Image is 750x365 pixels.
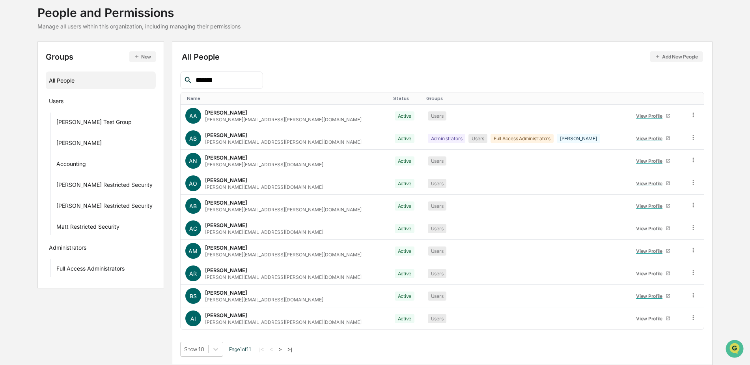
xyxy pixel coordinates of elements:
div: View Profile [636,203,666,209]
button: Add New People [650,51,703,62]
div: View Profile [636,135,666,141]
span: [PERSON_NAME].[PERSON_NAME] [24,129,104,135]
span: Page 1 of 11 [229,346,251,352]
div: 🗄️ [57,162,63,169]
div: View Profile [636,293,666,299]
div: Manage all users within this organization, including managing their permissions [37,23,241,30]
a: View Profile [633,245,674,257]
div: Users [428,179,447,188]
div: [PERSON_NAME] [205,245,247,251]
button: > [276,346,284,353]
div: Active [395,156,415,166]
button: Start new chat [134,63,144,72]
span: [PERSON_NAME] [24,107,64,114]
div: [PERSON_NAME][EMAIL_ADDRESS][PERSON_NAME][DOMAIN_NAME] [205,252,362,258]
div: Full Access Administrators [56,265,125,275]
div: Toggle SortBy [631,96,682,101]
button: |< [257,346,266,353]
div: Active [395,201,415,211]
div: Active [395,224,415,233]
button: New [129,51,156,62]
span: • [106,129,109,135]
div: All People [182,51,703,62]
span: AC [189,225,197,232]
div: Users [428,156,447,166]
div: [PERSON_NAME] Restricted Security [56,181,153,191]
div: Users [428,201,447,211]
div: [PERSON_NAME] Test Group [56,119,132,128]
div: View Profile [636,226,666,231]
div: Administrators [428,134,466,143]
a: View Profile [633,312,674,325]
div: [PERSON_NAME][EMAIL_ADDRESS][DOMAIN_NAME] [205,184,323,190]
img: Steve.Lennart [8,121,21,134]
div: We're available if you need us! [35,68,108,75]
div: Active [395,314,415,323]
a: 🖐️Preclearance [5,158,54,173]
div: [PERSON_NAME] [205,177,247,183]
button: < [267,346,275,353]
div: Active [395,246,415,256]
span: Pylon [78,196,95,202]
img: Jack Rasmussen [8,100,21,113]
div: [PERSON_NAME][EMAIL_ADDRESS][PERSON_NAME][DOMAIN_NAME] [205,319,362,325]
div: Accounting [56,160,86,170]
div: [PERSON_NAME] [205,222,247,228]
div: Active [395,134,415,143]
div: Users [428,224,447,233]
div: [PERSON_NAME] [205,312,247,318]
div: Users [428,111,447,120]
div: [PERSON_NAME] [557,134,600,143]
span: • [65,107,68,114]
div: [PERSON_NAME] [56,139,102,149]
div: [PERSON_NAME][EMAIL_ADDRESS][DOMAIN_NAME] [205,229,323,235]
a: View Profile [633,132,674,145]
div: View Profile [636,248,666,254]
div: [PERSON_NAME][EMAIL_ADDRESS][PERSON_NAME][DOMAIN_NAME] [205,139,362,145]
div: [PERSON_NAME][EMAIL_ADDRESS][DOMAIN_NAME] [205,297,323,303]
span: AN [189,158,197,164]
div: [PERSON_NAME][EMAIL_ADDRESS][PERSON_NAME][DOMAIN_NAME] [205,274,362,280]
div: Active [395,111,415,120]
div: Users [428,292,447,301]
p: How can we help? [8,17,144,29]
img: 8933085812038_c878075ebb4cc5468115_72.jpg [17,60,31,75]
div: Users [428,246,447,256]
a: View Profile [633,267,674,280]
span: AI [190,315,196,322]
div: Past conversations [8,88,53,94]
div: View Profile [636,113,666,119]
div: Active [395,292,415,301]
img: 1746055101610-c473b297-6a78-478c-a979-82029cc54cd1 [16,108,22,114]
span: BS [190,293,197,299]
button: See all [122,86,144,96]
div: [PERSON_NAME] [205,154,247,161]
div: [PERSON_NAME][EMAIL_ADDRESS][PERSON_NAME][DOMAIN_NAME] [205,207,362,213]
span: Attestations [65,162,98,169]
div: View Profile [636,316,666,322]
a: View Profile [633,177,674,190]
div: View Profile [636,271,666,277]
div: Full Access Administrators [491,134,554,143]
div: View Profile [636,181,666,186]
span: [DATE] [110,129,127,135]
img: 1746055101610-c473b297-6a78-478c-a979-82029cc54cd1 [8,60,22,75]
div: [PERSON_NAME][EMAIL_ADDRESS][PERSON_NAME][DOMAIN_NAME] [205,117,362,122]
div: Toggle SortBy [691,96,701,101]
div: Toggle SortBy [393,96,420,101]
div: Toggle SortBy [187,96,387,101]
span: AB [189,135,197,142]
a: View Profile [633,155,674,167]
span: [DATE] [70,107,86,114]
div: Users [428,314,447,323]
div: [PERSON_NAME] [205,290,247,296]
div: [PERSON_NAME] [205,109,247,116]
a: 🔎Data Lookup [5,173,53,188]
a: Powered byPylon [56,196,95,202]
a: View Profile [633,290,674,302]
button: >| [285,346,294,353]
span: Data Lookup [16,177,50,184]
div: Users [428,269,447,278]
